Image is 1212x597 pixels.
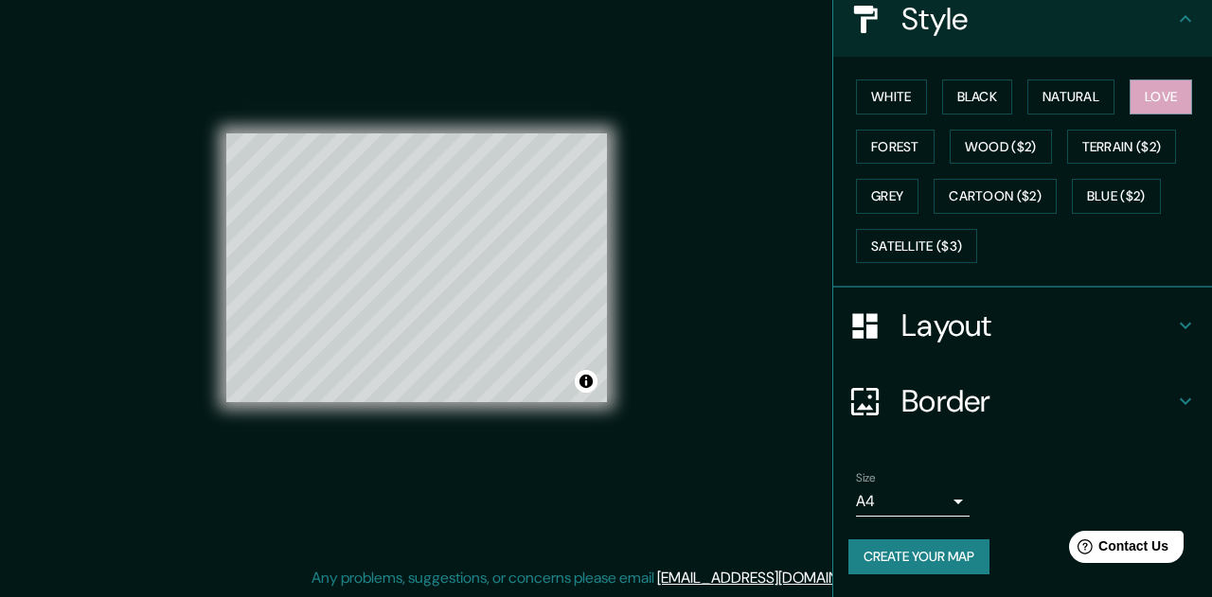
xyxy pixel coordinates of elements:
[833,363,1212,439] div: Border
[942,79,1013,114] button: Black
[934,179,1057,214] button: Cartoon ($2)
[856,130,935,165] button: Forest
[950,130,1052,165] button: Wood ($2)
[856,79,927,114] button: White
[1072,179,1161,214] button: Blue ($2)
[575,370,597,393] button: Toggle attribution
[856,229,977,264] button: Satellite ($3)
[901,382,1174,420] h4: Border
[856,179,918,214] button: Grey
[1027,79,1114,114] button: Natural
[856,486,970,517] div: A4
[657,568,891,588] a: [EMAIL_ADDRESS][DOMAIN_NAME]
[856,470,876,486] label: Size
[848,539,989,574] button: Create your map
[312,567,894,589] p: Any problems, suggestions, or concerns please email .
[901,307,1174,344] h4: Layout
[1043,523,1191,576] iframe: Help widget launcher
[1130,79,1192,114] button: Love
[833,288,1212,363] div: Layout
[1067,130,1177,165] button: Terrain ($2)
